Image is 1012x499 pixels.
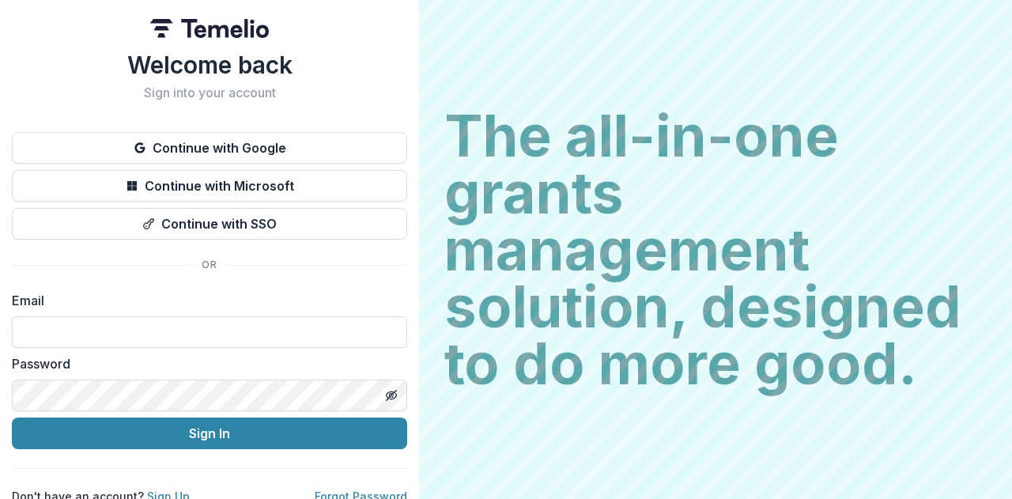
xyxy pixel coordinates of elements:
[379,383,404,408] button: Toggle password visibility
[12,170,407,202] button: Continue with Microsoft
[12,208,407,240] button: Continue with SSO
[12,418,407,449] button: Sign In
[12,51,407,79] h1: Welcome back
[12,85,407,100] h2: Sign into your account
[12,132,407,164] button: Continue with Google
[12,291,398,310] label: Email
[150,19,269,38] img: Temelio
[12,354,398,373] label: Password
